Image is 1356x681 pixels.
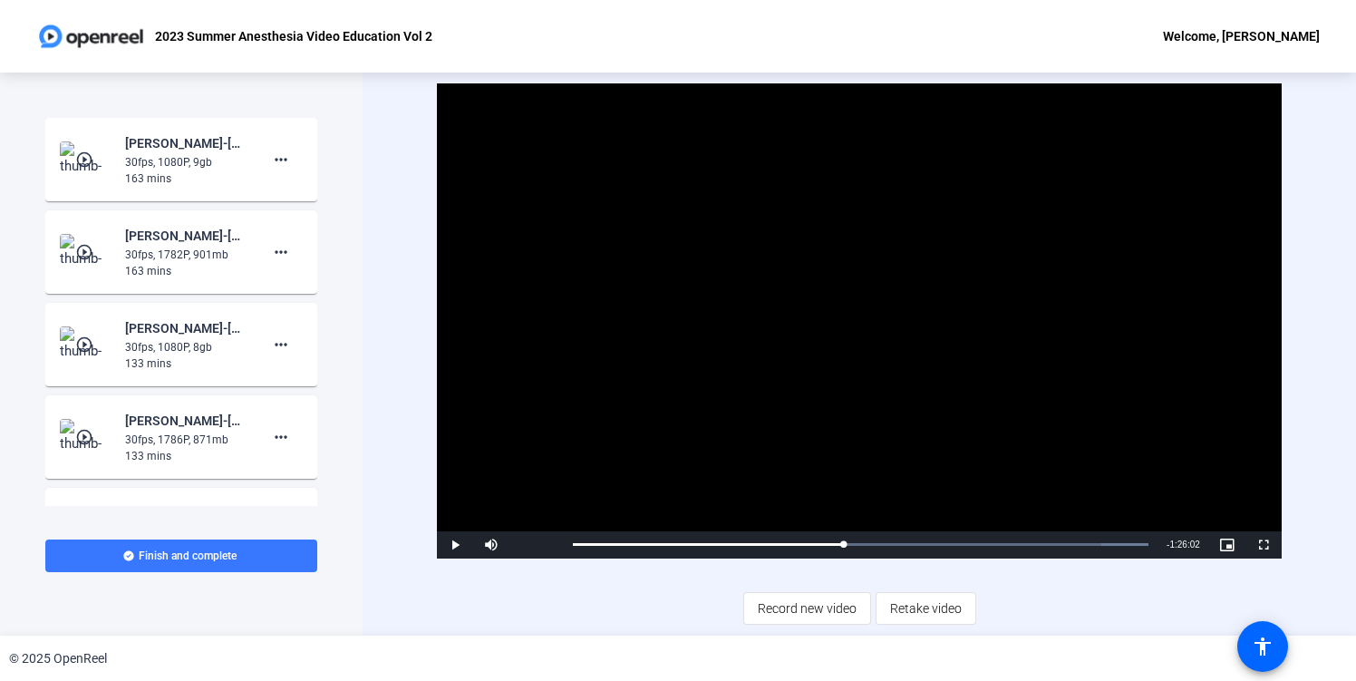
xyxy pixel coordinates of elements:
[75,428,97,446] mat-icon: play_circle_outline
[60,141,113,178] img: thumb-nail
[876,592,976,625] button: Retake video
[60,326,113,363] img: thumb-nail
[75,151,97,169] mat-icon: play_circle_outline
[155,25,432,47] p: 2023 Summer Anesthesia Video Education Vol 2
[36,18,146,54] img: OpenReel logo
[1169,540,1199,550] span: 1:26:02
[1209,531,1245,559] button: Picture-in-Picture
[270,149,292,170] mat-icon: more_horiz
[270,426,292,448] mat-icon: more_horiz
[125,317,247,339] div: [PERSON_NAME]-[PERSON_NAME] Anesthesia Video Education-2023 Summer Anesthesia Video Education Vol...
[125,263,247,279] div: 163 mins
[60,234,113,270] img: thumb-nail
[1167,540,1169,550] span: -
[1008,569,1334,659] iframe: Drift Widget Chat Controller
[758,591,857,626] span: Record new video
[125,170,247,187] div: 163 mins
[270,334,292,355] mat-icon: more_horiz
[743,592,871,625] button: Record new video
[139,549,237,563] span: Finish and complete
[473,531,509,559] button: Mute
[125,502,247,524] div: [PERSON_NAME]-[PERSON_NAME] Anesthesia Video Education-2023 Summer Anesthesia Video Education Vol...
[125,247,247,263] div: 30fps, 1782P, 901mb
[573,543,1148,546] div: Progress Bar
[125,339,247,355] div: 30fps, 1080P, 8gb
[125,355,247,372] div: 133 mins
[75,243,97,261] mat-icon: play_circle_outline
[125,225,247,247] div: [PERSON_NAME]-[PERSON_NAME] Anesthesia Video Education-2023 Summer Anesthesia Video Education Vol...
[125,410,247,432] div: [PERSON_NAME]-[PERSON_NAME] Anesthesia Video Education-2023 Summer Anesthesia Video Education Vol...
[125,154,247,170] div: 30fps, 1080P, 9gb
[125,132,247,154] div: [PERSON_NAME]-[PERSON_NAME] Anesthesia Video Education-2023 Summer Anesthesia Video Education Vol...
[125,432,247,448] div: 30fps, 1786P, 871mb
[437,531,473,559] button: Play
[9,649,107,668] div: © 2025 OpenReel
[60,419,113,455] img: thumb-nail
[437,83,1282,559] div: Video Player
[125,448,247,464] div: 133 mins
[270,241,292,263] mat-icon: more_horiz
[1245,531,1282,559] button: Fullscreen
[890,591,962,626] span: Retake video
[45,540,317,572] button: Finish and complete
[75,336,97,354] mat-icon: play_circle_outline
[1163,25,1320,47] div: Welcome, [PERSON_NAME]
